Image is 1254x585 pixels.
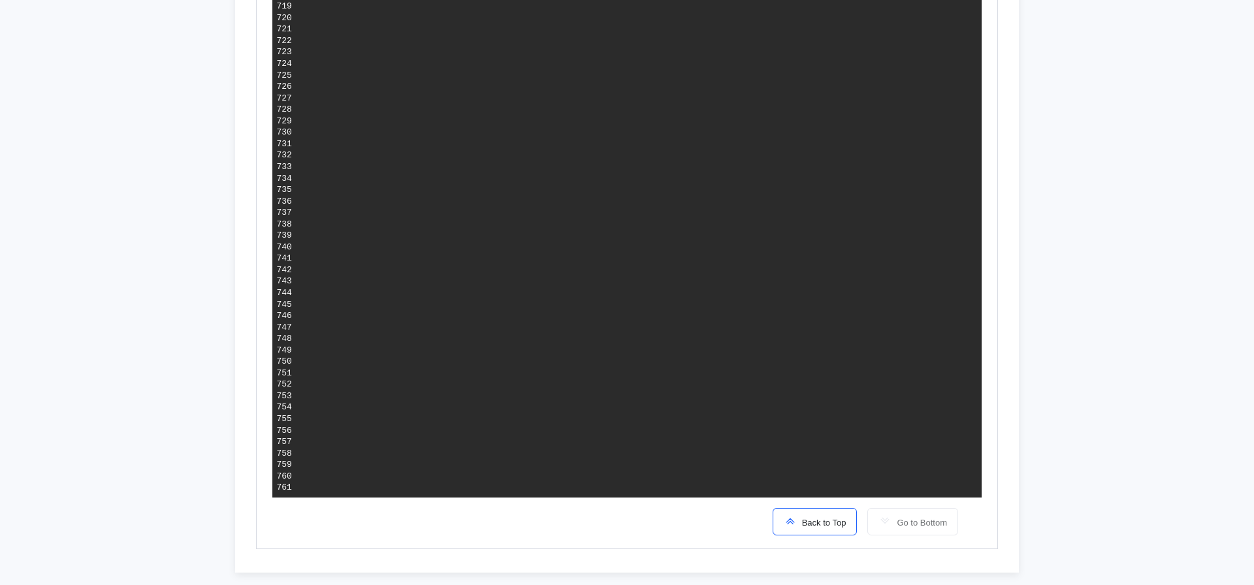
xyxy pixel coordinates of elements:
div: 736 [277,196,292,208]
div: 735 [277,184,292,196]
button: Go to Bottom [867,508,958,535]
div: 719 [277,1,292,12]
div: 728 [277,104,292,116]
div: 739 [277,230,292,242]
span: Back to Top [797,518,846,528]
div: 726 [277,81,292,93]
div: 747 [277,322,292,334]
div: 721 [277,24,292,35]
div: 744 [277,287,292,299]
div: 740 [277,242,292,253]
div: 760 [277,471,292,482]
div: 743 [277,276,292,287]
div: 737 [277,207,292,219]
div: 742 [277,264,292,276]
div: 730 [277,127,292,138]
div: 727 [277,93,292,104]
div: 724 [277,58,292,70]
div: 750 [277,356,292,368]
img: scroll-to-icon.svg [784,514,797,528]
div: 756 [277,425,292,437]
div: 752 [277,379,292,390]
div: 758 [277,448,292,460]
div: 757 [277,436,292,448]
div: 759 [277,459,292,471]
div: 745 [277,299,292,311]
div: 732 [277,150,292,161]
div: 761 [277,482,292,494]
div: 754 [277,402,292,413]
button: Back to Top [773,508,858,535]
div: 729 [277,116,292,127]
div: 741 [277,253,292,264]
div: 751 [277,368,292,379]
div: 720 [277,12,292,24]
div: 733 [277,161,292,173]
div: 731 [277,138,292,150]
img: scroll-to-icon-light-gray.svg [878,514,892,528]
div: 738 [277,219,292,230]
div: 722 [277,35,292,47]
div: 755 [277,413,292,425]
div: 749 [277,345,292,356]
div: 725 [277,70,292,82]
div: 748 [277,333,292,345]
div: 753 [277,390,292,402]
div: 723 [277,46,292,58]
div: 746 [277,310,292,322]
span: Go to Bottom [892,518,947,528]
div: 734 [277,173,292,185]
